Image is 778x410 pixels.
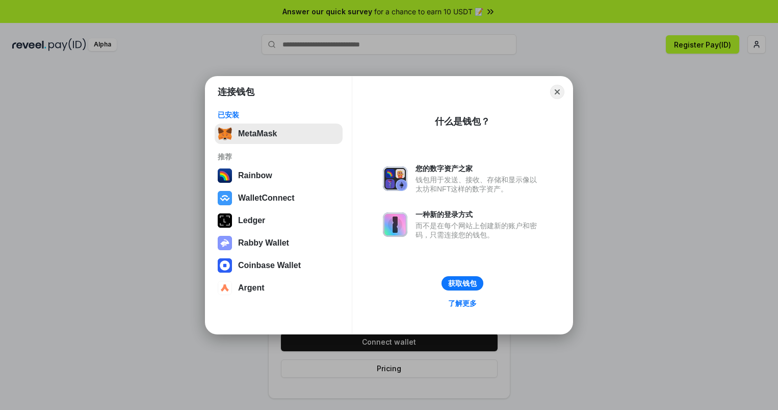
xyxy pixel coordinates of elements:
div: Ledger [238,216,265,225]
button: Coinbase Wallet [215,255,343,276]
div: Argent [238,283,265,293]
div: MetaMask [238,129,277,138]
button: Rainbow [215,165,343,186]
div: 推荐 [218,152,340,161]
div: 而不是在每个网站上创建新的账户和密码，只需连接您的钱包。 [416,221,542,239]
div: 一种新的登录方式 [416,210,542,219]
img: svg+xml,%3Csvg%20width%3D%2228%22%20height%3D%2228%22%20viewBox%3D%220%200%2028%2028%22%20fill%3D... [218,281,232,295]
button: 获取钱包 [442,276,483,291]
a: 了解更多 [442,297,483,310]
img: svg+xml,%3Csvg%20width%3D%22120%22%20height%3D%22120%22%20viewBox%3D%220%200%20120%20120%22%20fil... [218,168,232,183]
img: svg+xml,%3Csvg%20xmlns%3D%22http%3A%2F%2Fwww.w3.org%2F2000%2Fsvg%22%20fill%3D%22none%22%20viewBox... [383,212,407,237]
img: svg+xml,%3Csvg%20xmlns%3D%22http%3A%2F%2Fwww.w3.org%2F2000%2Fsvg%22%20fill%3D%22none%22%20viewBox... [218,236,232,250]
div: Rainbow [238,171,272,180]
div: Coinbase Wallet [238,261,301,270]
div: WalletConnect [238,194,295,203]
img: svg+xml,%3Csvg%20fill%3D%22none%22%20height%3D%2233%22%20viewBox%3D%220%200%2035%2033%22%20width%... [218,127,232,141]
div: 什么是钱包？ [435,115,490,128]
button: MetaMask [215,124,343,144]
button: Close [550,85,564,99]
div: 已安装 [218,110,340,119]
div: 您的数字资产之家 [416,164,542,173]
div: 钱包用于发送、接收、存储和显示像以太坊和NFT这样的数字资产。 [416,175,542,194]
button: Rabby Wallet [215,233,343,253]
button: Ledger [215,210,343,231]
div: 获取钱包 [448,279,477,288]
div: Rabby Wallet [238,238,289,248]
img: svg+xml,%3Csvg%20width%3D%2228%22%20height%3D%2228%22%20viewBox%3D%220%200%2028%2028%22%20fill%3D... [218,258,232,273]
img: svg+xml,%3Csvg%20xmlns%3D%22http%3A%2F%2Fwww.w3.org%2F2000%2Fsvg%22%20fill%3D%22none%22%20viewBox... [383,166,407,191]
div: 了解更多 [448,299,477,308]
button: WalletConnect [215,188,343,208]
h1: 连接钱包 [218,86,254,98]
button: Argent [215,278,343,298]
img: svg+xml,%3Csvg%20width%3D%2228%22%20height%3D%2228%22%20viewBox%3D%220%200%2028%2028%22%20fill%3D... [218,191,232,205]
img: svg+xml,%3Csvg%20xmlns%3D%22http%3A%2F%2Fwww.w3.org%2F2000%2Fsvg%22%20width%3D%2228%22%20height%3... [218,213,232,228]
